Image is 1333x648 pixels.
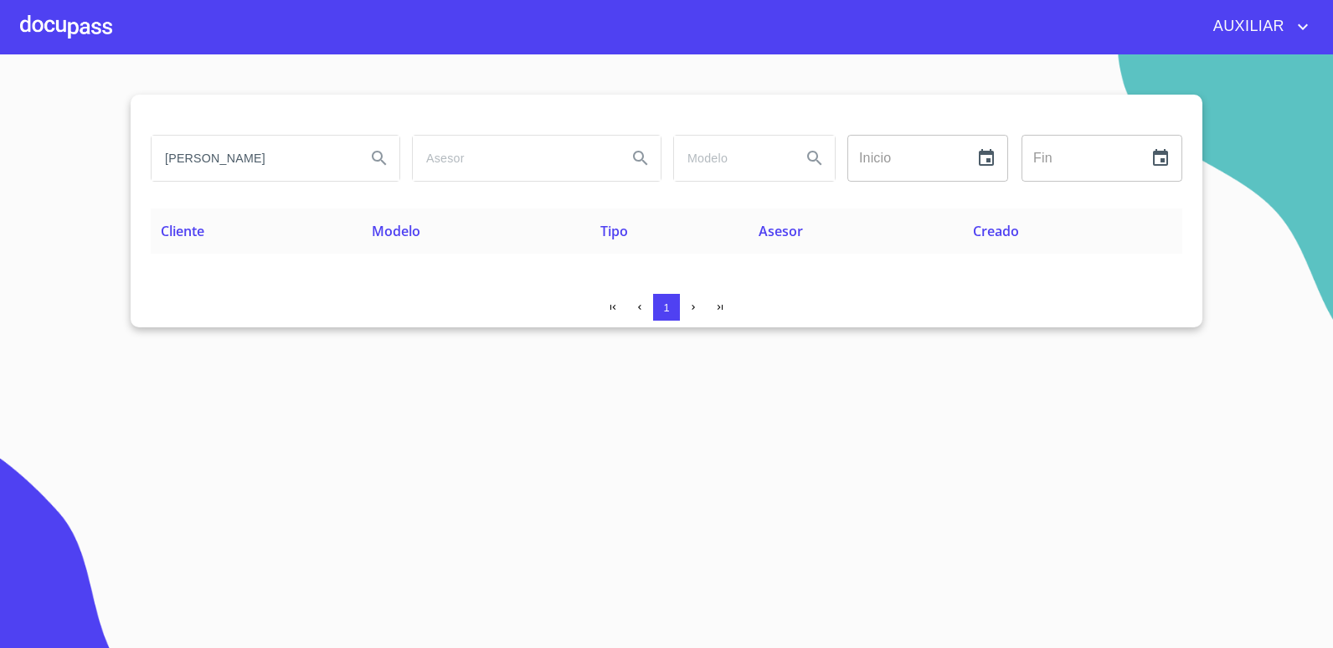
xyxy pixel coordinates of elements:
[759,222,803,240] span: Asesor
[674,136,788,181] input: search
[1201,13,1313,40] button: account of current user
[359,138,399,178] button: Search
[600,222,628,240] span: Tipo
[653,294,680,321] button: 1
[1201,13,1293,40] span: AUXILIAR
[372,222,420,240] span: Modelo
[973,222,1019,240] span: Creado
[663,301,669,314] span: 1
[161,222,204,240] span: Cliente
[620,138,661,178] button: Search
[795,138,835,178] button: Search
[152,136,353,181] input: search
[413,136,614,181] input: search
